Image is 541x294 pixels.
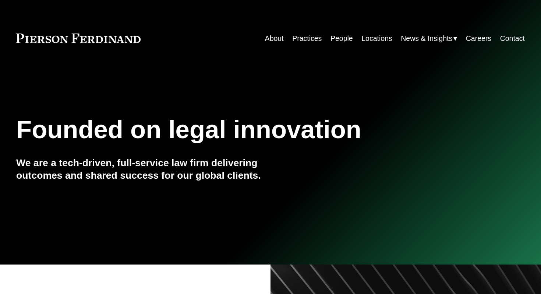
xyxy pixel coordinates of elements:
a: Contact [500,31,525,46]
a: Careers [466,31,491,46]
span: News & Insights [401,32,452,45]
h1: Founded on legal innovation [16,115,440,144]
h4: We are a tech-driven, full-service law firm delivering outcomes and shared success for our global... [16,157,270,182]
a: People [330,31,353,46]
a: Practices [292,31,322,46]
a: folder dropdown [401,31,457,46]
a: About [265,31,284,46]
a: Locations [361,31,392,46]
